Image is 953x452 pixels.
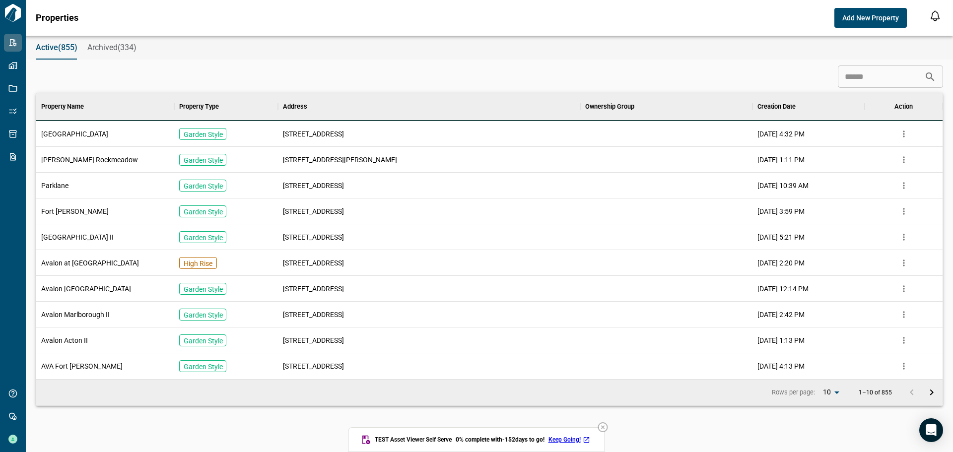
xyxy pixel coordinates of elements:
[26,36,953,60] div: base tabs
[283,310,344,320] span: [STREET_ADDRESS]
[184,310,223,320] p: Garden Style
[896,178,911,193] button: more
[757,335,805,345] span: [DATE] 1:13 PM
[772,388,815,397] p: Rows per page:
[87,43,136,53] span: Archived(334)
[179,93,219,121] div: Property Type
[283,93,307,121] div: Address
[927,8,943,24] button: Open notification feed
[174,93,278,121] div: Property Type
[757,258,805,268] span: [DATE] 2:20 PM
[548,436,593,444] a: Keep Going!
[580,93,753,121] div: Ownership Group
[757,310,805,320] span: [DATE] 2:42 PM
[757,284,809,294] span: [DATE] 12:14 PM
[184,362,223,372] p: Garden Style
[896,281,911,296] button: more
[184,233,223,243] p: Garden Style
[757,206,805,216] span: [DATE] 3:59 PM
[184,155,223,165] p: Garden Style
[283,155,397,165] span: [STREET_ADDRESS][PERSON_NAME]
[41,93,84,121] div: Property Name
[184,258,212,268] p: High Rise
[585,93,634,121] div: Ownership Group
[919,418,943,442] div: Open Intercom Messenger
[922,383,942,402] button: Go to next page
[896,230,911,245] button: more
[184,129,223,139] p: Garden Style
[375,436,452,444] span: TEST Asset Viewer Self Serve
[283,206,344,216] span: [STREET_ADDRESS]
[757,232,805,242] span: [DATE] 5:21 PM
[41,206,109,216] span: Fort [PERSON_NAME]
[896,333,911,348] button: more
[41,181,68,191] span: Parklane
[283,361,344,371] span: [STREET_ADDRESS]
[41,129,108,139] span: [GEOGRAPHIC_DATA]
[752,93,865,121] div: Creation Date
[865,93,943,121] div: Action
[896,256,911,270] button: more
[36,43,77,53] span: Active(855)
[283,181,344,191] span: [STREET_ADDRESS]
[283,284,344,294] span: [STREET_ADDRESS]
[896,152,911,167] button: more
[456,436,545,444] span: 0 % complete with -152 days to go!
[819,385,843,399] div: 10
[41,155,138,165] span: [PERSON_NAME] Rockmeadow
[757,181,809,191] span: [DATE] 10:39 AM
[757,93,796,121] div: Creation Date
[859,389,892,396] p: 1–10 of 855
[41,335,88,345] span: Avalon Acton II
[36,13,78,23] span: Properties
[896,127,911,141] button: more
[283,232,344,242] span: [STREET_ADDRESS]
[894,93,913,121] div: Action
[757,129,805,139] span: [DATE] 4:32 PM
[41,258,139,268] span: Avalon at [GEOGRAPHIC_DATA]
[283,129,344,139] span: [STREET_ADDRESS]
[896,307,911,322] button: more
[184,181,223,191] p: Garden Style
[834,8,907,28] button: Add New Property
[278,93,580,121] div: Address
[36,93,174,121] div: Property Name
[184,284,223,294] p: Garden Style
[842,13,899,23] span: Add New Property
[41,284,131,294] span: Avalon [GEOGRAPHIC_DATA]
[283,258,344,268] span: [STREET_ADDRESS]
[283,335,344,345] span: [STREET_ADDRESS]
[757,361,805,371] span: [DATE] 4:13 PM
[896,204,911,219] button: more
[41,232,114,242] span: [GEOGRAPHIC_DATA] II
[41,310,110,320] span: Avalon Marlborough II
[41,361,123,371] span: AVA Fort [PERSON_NAME]
[896,359,911,374] button: more
[184,207,223,217] p: Garden Style
[184,336,223,346] p: Garden Style
[757,155,805,165] span: [DATE] 1:11 PM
